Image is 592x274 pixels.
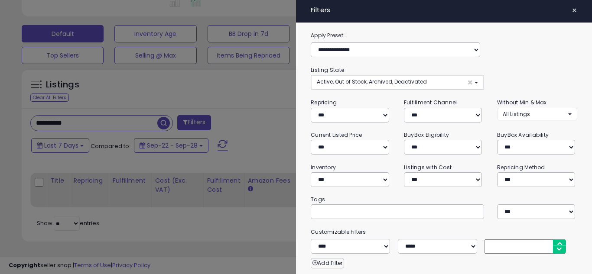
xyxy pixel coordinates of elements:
[304,195,584,204] small: Tags
[304,227,584,237] small: Customizable Filters
[497,164,545,171] small: Repricing Method
[497,131,549,139] small: BuyBox Availability
[311,75,484,90] button: Active, Out of Stock, Archived, Deactivated ×
[404,164,452,171] small: Listings with Cost
[311,258,344,268] button: Add Filter
[311,99,337,106] small: Repricing
[311,131,362,139] small: Current Listed Price
[317,78,427,85] span: Active, Out of Stock, Archived, Deactivated
[497,108,577,120] button: All Listings
[311,66,344,74] small: Listing State
[497,99,547,106] small: Without Min & Max
[304,31,584,40] label: Apply Preset:
[568,4,581,16] button: ×
[404,131,449,139] small: BuyBox Eligibility
[311,164,336,171] small: Inventory
[503,110,530,118] span: All Listings
[572,4,577,16] span: ×
[467,78,473,87] span: ×
[404,99,457,106] small: Fulfillment Channel
[311,6,577,14] h4: Filters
